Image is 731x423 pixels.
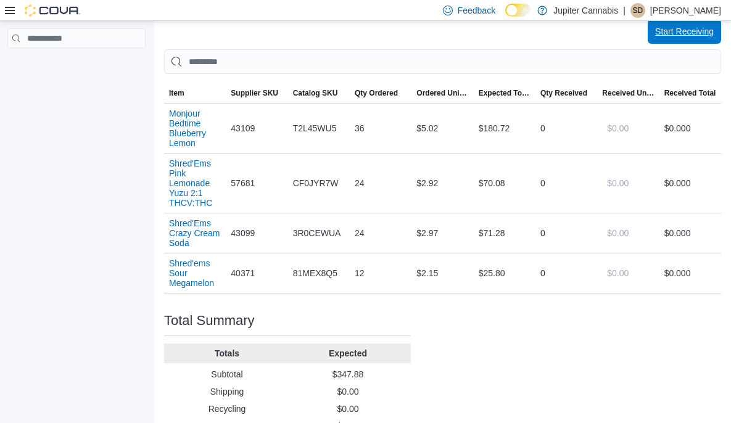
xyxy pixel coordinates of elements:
[164,83,226,103] button: Item
[602,221,634,245] button: $0.00
[169,88,184,98] span: Item
[479,88,531,98] span: Expected Total
[293,88,338,98] span: Catalog SKU
[474,83,535,103] button: Expected Total
[411,83,473,103] button: Ordered Unit Cost
[169,158,221,208] button: Shred'Ems Pink Lemonade Yuzu 2:1 THCV:THC
[602,116,634,141] button: $0.00
[540,88,587,98] span: Qty Received
[290,385,406,398] p: $0.00
[411,261,473,285] div: $2.15
[416,88,468,98] span: Ordered Unit Cost
[664,176,716,191] div: $0.00 0
[411,116,473,141] div: $5.02
[231,226,255,240] span: 43099
[290,347,406,359] p: Expected
[293,121,337,136] span: T2L45WU5
[535,221,597,245] div: 0
[664,88,716,98] span: Received Total
[474,171,535,195] div: $70.08
[659,83,721,103] button: Received Total
[169,403,285,415] p: Recycling
[169,347,285,359] p: Totals
[474,116,535,141] div: $180.72
[226,83,287,103] button: Supplier SKU
[623,3,626,18] p: |
[664,226,716,240] div: $0.00 0
[602,88,654,98] span: Received Unit Cost
[633,3,643,18] span: SD
[664,266,716,281] div: $0.00 0
[630,3,645,18] div: Sara D
[164,313,255,328] h3: Total Summary
[169,218,221,248] button: Shred'Ems Crazy Cream Soda
[355,88,398,98] span: Qty Ordered
[350,116,411,141] div: 36
[505,4,531,17] input: Dark Mode
[602,171,634,195] button: $0.00
[231,121,255,136] span: 43109
[607,177,629,189] span: $0.00
[231,176,255,191] span: 57681
[458,4,495,17] span: Feedback
[231,266,255,281] span: 40371
[474,221,535,245] div: $71.28
[169,385,285,398] p: Shipping
[535,171,597,195] div: 0
[169,258,221,288] button: Shred'ems Sour Megamelon
[169,368,285,380] p: Subtotal
[293,266,337,281] span: 81MEX8Q5
[288,83,350,103] button: Catalog SKU
[293,176,339,191] span: CF0JYR7W
[350,83,411,103] button: Qty Ordered
[535,261,597,285] div: 0
[350,261,411,285] div: 12
[655,25,714,38] span: Start Receiving
[350,221,411,245] div: 24
[607,267,629,279] span: $0.00
[664,121,716,136] div: $0.00 0
[231,88,278,98] span: Supplier SKU
[290,403,406,415] p: $0.00
[535,83,597,103] button: Qty Received
[474,261,535,285] div: $25.80
[602,261,634,285] button: $0.00
[411,221,473,245] div: $2.97
[411,171,473,195] div: $2.92
[650,3,721,18] p: [PERSON_NAME]
[553,3,618,18] p: Jupiter Cannabis
[535,116,597,141] div: 0
[607,227,629,239] span: $0.00
[290,368,406,380] p: $347.88
[607,122,629,134] span: $0.00
[7,51,146,80] nav: Complex example
[350,171,411,195] div: 24
[293,226,341,240] span: 3R0CEWUA
[597,83,659,103] button: Received Unit Cost
[169,109,221,148] button: Monjour Bedtime Blueberry Lemon
[25,4,80,17] img: Cova
[648,19,721,44] button: Start Receiving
